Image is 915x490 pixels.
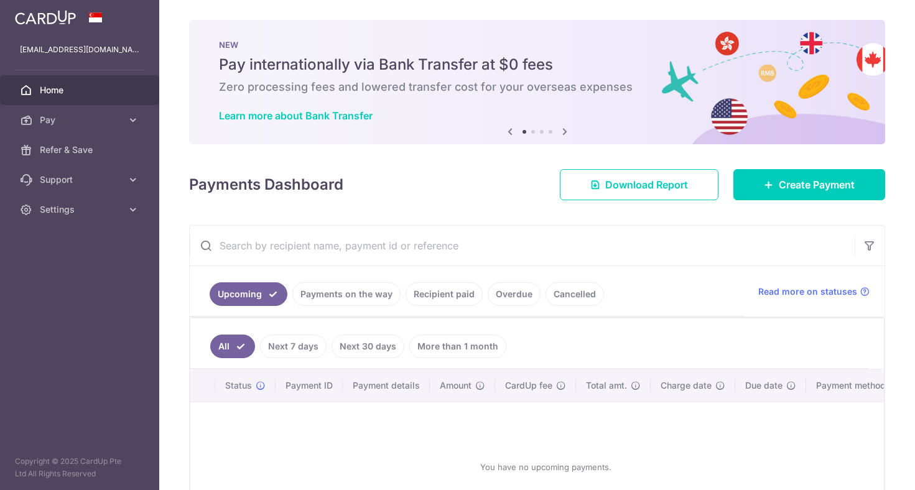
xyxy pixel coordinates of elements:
[440,379,471,392] span: Amount
[560,169,718,200] a: Download Report
[586,379,627,392] span: Total amt.
[292,282,401,306] a: Payments on the way
[546,282,604,306] a: Cancelled
[219,109,373,122] a: Learn more about Bank Transfer
[758,285,870,298] a: Read more on statuses
[488,282,541,306] a: Overdue
[409,335,506,358] a: More than 1 month
[779,177,855,192] span: Create Payment
[505,379,552,392] span: CardUp fee
[260,335,327,358] a: Next 7 days
[40,84,122,96] span: Home
[210,335,255,358] a: All
[733,169,885,200] a: Create Payment
[189,173,343,196] h4: Payments Dashboard
[219,80,855,95] h6: Zero processing fees and lowered transfer cost for your overseas expenses
[20,44,139,56] p: [EMAIL_ADDRESS][DOMAIN_NAME]
[40,173,122,186] span: Support
[40,203,122,216] span: Settings
[190,226,855,266] input: Search by recipient name, payment id or reference
[343,369,430,402] th: Payment details
[225,379,252,392] span: Status
[40,114,122,126] span: Pay
[15,10,76,25] img: CardUp
[406,282,483,306] a: Recipient paid
[189,20,885,144] img: Bank transfer banner
[661,379,712,392] span: Charge date
[276,369,343,402] th: Payment ID
[605,177,688,192] span: Download Report
[806,369,901,402] th: Payment method
[219,40,855,50] p: NEW
[758,285,857,298] span: Read more on statuses
[219,55,855,75] h5: Pay internationally via Bank Transfer at $0 fees
[332,335,404,358] a: Next 30 days
[40,144,122,156] span: Refer & Save
[210,282,287,306] a: Upcoming
[745,379,783,392] span: Due date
